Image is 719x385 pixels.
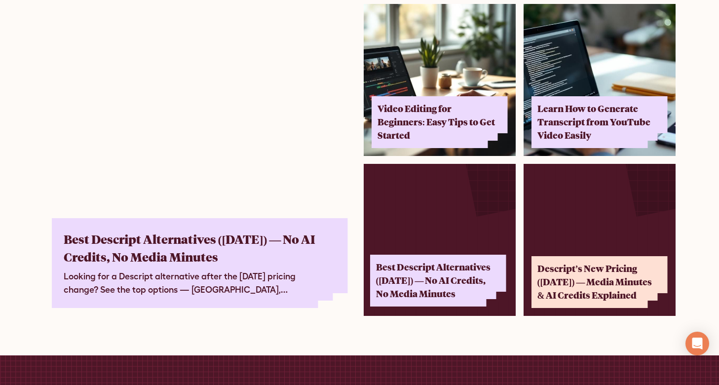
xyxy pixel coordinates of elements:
[524,4,676,156] img: Learn How to Generate Transcript from YouTube Video Easily
[376,261,494,301] div: Best Descript Alternatives ([DATE]) — No AI Credits, No Media Minutes
[685,332,709,355] div: Open Intercom Messenger
[64,230,330,266] div: Best Descript Alternatives ([DATE]) — No AI Credits, No Media Minutes
[364,4,516,156] img: Video Editing for Beginners: Easy Tips to Get Started
[64,269,330,296] div: Looking for a Descript alternative after the [DATE] pricing change? See the top options — [GEOGRA...
[537,262,656,302] div: Descript’s New Pricing ([DATE]) — Media Minutes & AI Credits Explained
[378,102,496,142] div: Video Editing for Beginners: Easy Tips to Get Started
[364,164,516,316] a: Best Descript Alternatives ([DATE]) — No AI Credits, No Media Minutes
[537,102,656,142] div: Learn How to Generate Transcript from YouTube Video Easily
[44,4,356,316] a: Best Descript Alternatives ([DATE]) — No AI Credits, No Media MinutesLooking for a Descript alter...
[524,164,676,316] a: Descript’s New Pricing ([DATE]) — Media Minutes & AI Credits Explained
